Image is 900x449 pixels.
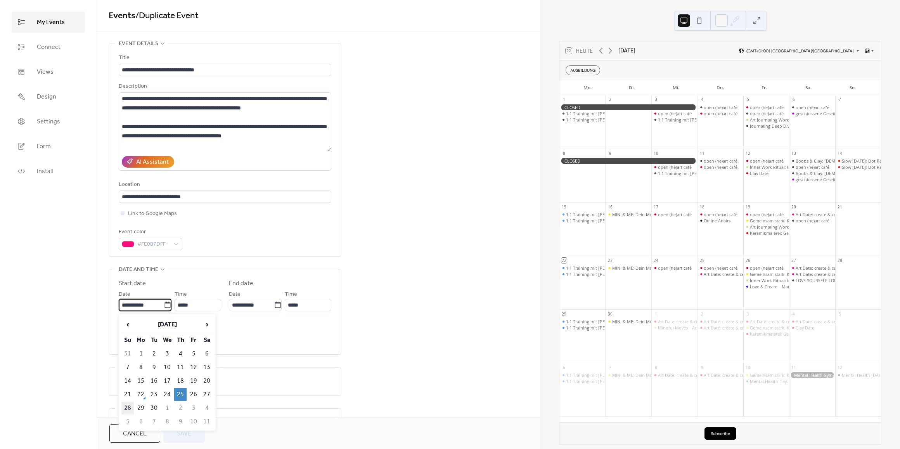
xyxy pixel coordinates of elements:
[148,361,160,374] td: 9
[566,111,632,116] div: 1:1 Training mit [PERSON_NAME]
[651,111,697,116] div: open (he)art café
[743,170,789,176] div: Clay Date
[745,311,751,317] div: 3
[697,104,743,110] div: open (he)art café
[835,158,881,164] div: Slow Sunday: Dot Painting & Self Love
[789,164,835,170] div: open (he)art café
[750,277,853,283] div: Inner Work Ritual: Innere Stimmen sichtbar machen
[148,402,160,414] td: 30
[791,311,797,317] div: 4
[122,156,174,168] button: AI Assistant
[175,290,187,299] span: Time
[12,136,85,157] a: Form
[561,97,567,102] div: 1
[121,334,134,347] th: Su
[796,271,867,277] div: Art Date: create & celebrate yourself
[607,97,613,102] div: 2
[12,111,85,132] a: Settings
[658,170,723,176] div: 1:1 Training mit [PERSON_NAME]
[187,347,200,360] td: 5
[743,164,789,170] div: Inner Work Ritual: Innere Stimmen sichtbar machen
[285,290,297,299] span: Time
[148,415,160,428] td: 7
[699,365,705,370] div: 9
[559,158,697,164] div: CLOSED
[148,374,160,387] td: 16
[651,325,697,331] div: Mindful Moves – Achtsame Körperübungen für mehr Balance
[786,80,831,95] div: Sa.
[37,68,54,77] span: Views
[201,334,213,347] th: Sa
[653,258,659,263] div: 24
[109,7,135,24] a: Events
[37,92,56,102] span: Design
[566,218,712,224] div: 1:1 Training mit [PERSON_NAME] (digital oder 5020 [GEOGRAPHIC_DATA])
[750,117,799,123] div: Art Journaling Workshop
[704,325,775,331] div: Art Date: create & celebrate yourself
[37,18,65,27] span: My Events
[174,415,187,428] td: 9
[161,374,173,387] td: 17
[201,415,213,428] td: 11
[559,218,605,224] div: 1:1 Training mit Caterina (digital oder 5020 Salzburg)
[697,111,743,116] div: open (he)art café
[653,151,659,156] div: 10
[699,151,705,156] div: 11
[796,319,867,324] div: Art Date: create & celebrate yourself
[837,365,843,370] div: 12
[605,265,651,271] div: MINI & ME: Dein Moment mit Baby
[704,158,737,164] div: open (he)art café
[566,80,610,95] div: Mo.
[750,123,875,129] div: Journaling Deep Dive: 2 Stunden für dich und deine Gedanken
[796,158,895,164] div: Boobs & Clay: [DEMOGRAPHIC_DATA] only special
[791,97,797,102] div: 6
[566,211,712,217] div: 1:1 Training mit [PERSON_NAME] (digital oder 5020 [GEOGRAPHIC_DATA])
[796,104,829,110] div: open (he)art café
[612,211,682,217] div: MINI & ME: Dein Moment mit Baby
[651,117,697,123] div: 1:1 Training mit Caterina
[791,151,797,156] div: 13
[750,372,842,378] div: Gemeinsam stark: Kreativzeit für Kind & Eltern
[658,211,692,217] div: open (he)art café
[750,271,842,277] div: Gemeinsam stark: Kreativzeit für Kind & Eltern
[697,218,743,224] div: Offline Affairs
[121,388,134,401] td: 21
[161,361,173,374] td: 10
[745,258,751,263] div: 26
[789,158,835,164] div: Boobs & Clay: Female only special
[135,347,147,360] td: 1
[791,365,797,370] div: 11
[559,265,605,271] div: 1:1 Training mit Caterina (digital oder 5020 Salzburg)
[658,325,780,331] div: Mindful Moves – Achtsame Körperübungen für mehr Balance
[789,104,835,110] div: open (he)art café
[122,317,133,332] span: ‹
[704,271,775,277] div: Art Date: create & celebrate yourself
[161,415,173,428] td: 8
[174,388,187,401] td: 25
[12,36,85,57] a: Connect
[201,347,213,360] td: 6
[201,361,213,374] td: 13
[566,117,632,123] div: 1:1 Training mit [PERSON_NAME]
[607,311,613,317] div: 30
[612,265,682,271] div: MINI & ME: Dein Moment mit Baby
[37,43,61,52] span: Connect
[697,164,743,170] div: open (he)art café
[559,372,605,378] div: 1:1 Training mit Caterina (digital oder 5020 Salzburg)
[174,347,187,360] td: 4
[789,265,835,271] div: Art Date: create & celebrate yourself
[561,151,567,156] div: 8
[791,204,797,210] div: 20
[161,334,173,347] th: We
[561,258,567,263] div: 22
[174,361,187,374] td: 11
[566,65,600,75] div: AUSBILDUNG
[187,388,200,401] td: 26
[119,265,158,274] span: Date and time
[658,164,692,170] div: open (he)art café
[161,402,173,414] td: 1
[12,61,85,82] a: Views
[742,80,786,95] div: Fr.
[743,372,789,378] div: Gemeinsam stark: Kreativzeit für Kind & Eltern
[743,325,789,331] div: Gemeinsam stark: Kreativzeit für Kind & Eltern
